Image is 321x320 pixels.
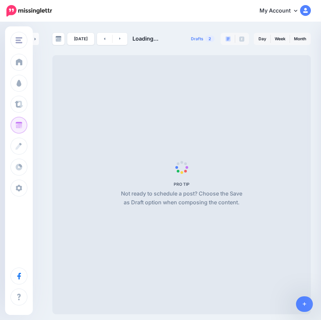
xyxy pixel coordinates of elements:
[254,33,270,44] a: Day
[225,36,231,42] img: paragraph-boxed.png
[118,189,245,207] p: Not ready to schedule a post? Choose the Save as Draft option when composing the content.
[118,182,245,187] h5: PRO TIP
[271,33,290,44] a: Week
[67,33,94,45] a: [DATE]
[187,33,219,45] a: Drafts2
[205,36,215,42] span: 2
[239,37,244,42] img: facebook-grey-square.png
[55,36,61,42] img: calendar-grey-darker.png
[16,37,22,43] img: menu.png
[253,3,311,19] a: My Account
[132,35,158,42] span: Loading...
[6,5,52,17] img: Missinglettr
[290,33,310,44] a: Month
[191,37,203,41] span: Drafts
